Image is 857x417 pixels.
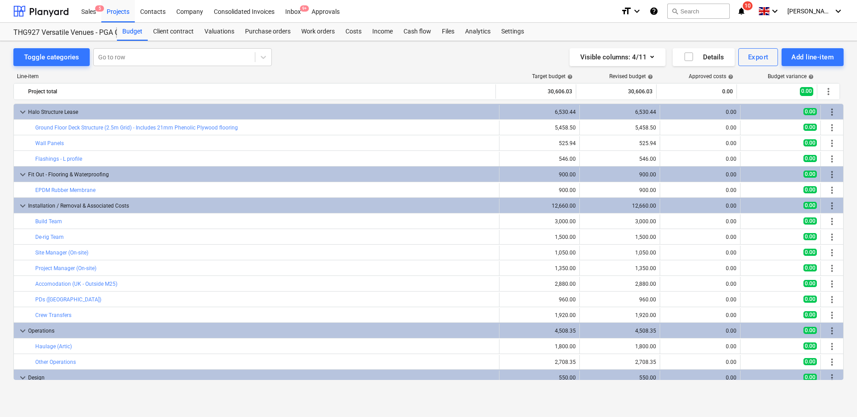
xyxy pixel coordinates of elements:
[503,187,576,193] div: 900.00
[17,200,28,211] span: keyboard_arrow_down
[300,5,309,12] span: 9+
[583,156,656,162] div: 546.00
[28,371,495,385] div: Design
[503,234,576,240] div: 1,500.00
[148,23,199,41] a: Client contract
[791,51,834,63] div: Add line-item
[35,250,88,256] a: Site Manager (On-site)
[803,374,817,381] span: 0.00
[664,156,736,162] div: 0.00
[689,73,733,79] div: Approved costs
[827,263,837,274] span: More actions
[35,265,96,271] a: Project Manager (On-site)
[487,155,494,163] span: bar_chart
[487,359,494,366] span: bar_chart
[505,312,512,319] span: edit
[35,234,64,240] a: De-rig Team
[664,265,736,271] div: 0.00
[664,312,736,318] div: 0.00
[487,296,494,303] span: bar_chart
[13,73,496,79] div: Line-item
[807,74,814,79] span: help
[487,234,494,241] span: bar_chart
[503,203,576,209] div: 12,660.00
[503,265,576,271] div: 1,350.00
[437,23,460,41] div: Files
[583,296,656,303] div: 960.00
[827,200,837,211] span: More actions
[117,23,148,41] a: Budget
[585,265,592,272] span: edit
[28,105,495,119] div: Halo Structure Lease
[35,218,62,225] a: Build Team
[585,343,592,350] span: edit
[35,187,96,193] a: EPDM Rubber Membrane
[737,6,746,17] i: notifications
[505,249,512,256] span: edit
[583,265,656,271] div: 1,350.00
[812,374,857,417] iframe: Chat Widget
[583,218,656,225] div: 3,000.00
[660,84,733,99] div: 0.00
[803,217,817,225] span: 0.00
[827,169,837,180] span: More actions
[583,125,656,131] div: 5,458.50
[17,325,28,336] span: keyboard_arrow_down
[827,232,837,242] span: More actions
[35,312,71,318] a: Crew Transfers
[803,296,817,303] span: 0.00
[505,359,512,366] span: edit
[503,109,576,115] div: 6,530.44
[503,281,576,287] div: 2,880.00
[803,358,817,365] span: 0.00
[583,281,656,287] div: 2,880.00
[367,23,398,41] a: Income
[646,74,653,79] span: help
[664,328,736,334] div: 0.00
[782,48,844,66] button: Add line-item
[827,372,837,383] span: More actions
[583,234,656,240] div: 1,500.00
[664,109,736,115] div: 0.00
[487,312,494,319] span: bar_chart
[503,375,576,381] div: 550.00
[664,281,736,287] div: 0.00
[35,156,82,162] a: Flashings - L profile
[585,187,592,194] span: edit
[743,1,753,10] span: 10
[585,280,592,288] span: edit
[803,233,817,240] span: 0.00
[671,8,678,15] span: search
[803,264,817,271] span: 0.00
[340,23,367,41] div: Costs
[770,6,780,17] i: keyboard_arrow_down
[664,375,736,381] div: 0.00
[499,84,572,99] div: 30,606.03
[17,169,28,180] span: keyboard_arrow_down
[768,73,814,79] div: Budget variance
[580,84,653,99] div: 30,606.03
[580,51,655,63] div: Visible columns : 4/11
[803,108,817,115] span: 0.00
[585,140,592,147] span: edit
[505,155,512,163] span: edit
[803,342,817,350] span: 0.00
[664,125,736,131] div: 0.00
[487,249,494,256] span: bar_chart
[621,6,632,17] i: format_size
[13,48,90,66] button: Toggle categories
[487,124,494,131] span: bar_chart
[664,218,736,225] div: 0.00
[803,327,817,334] span: 0.00
[583,187,656,193] div: 900.00
[803,171,817,178] span: 0.00
[664,359,736,365] div: 0.00
[585,155,592,163] span: edit
[487,218,494,225] span: bar_chart
[827,341,837,352] span: More actions
[532,73,573,79] div: Target budget
[398,23,437,41] div: Cash flow
[296,23,340,41] div: Work orders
